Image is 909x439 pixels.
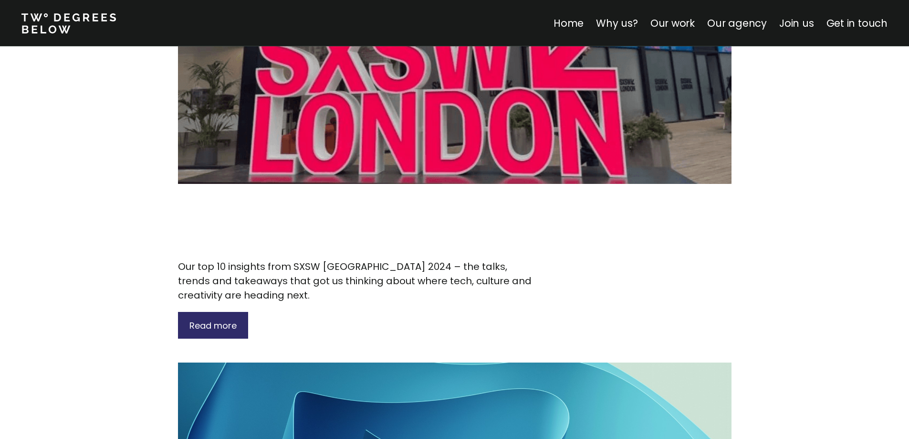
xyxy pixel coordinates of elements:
[596,16,638,30] a: Why us?
[178,259,541,302] p: Our top 10 insights from SXSW [GEOGRAPHIC_DATA] 2024 – the talks, trends and takeaways that got u...
[707,16,767,30] a: Our agency
[554,16,584,30] a: Home
[650,16,695,30] a: Our work
[178,203,731,250] h2: The 10 big insights we’re bringing back from [GEOGRAPHIC_DATA] [GEOGRAPHIC_DATA]
[779,16,814,30] a: Join us
[189,320,237,332] span: Read more
[826,16,888,30] a: Get in touch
